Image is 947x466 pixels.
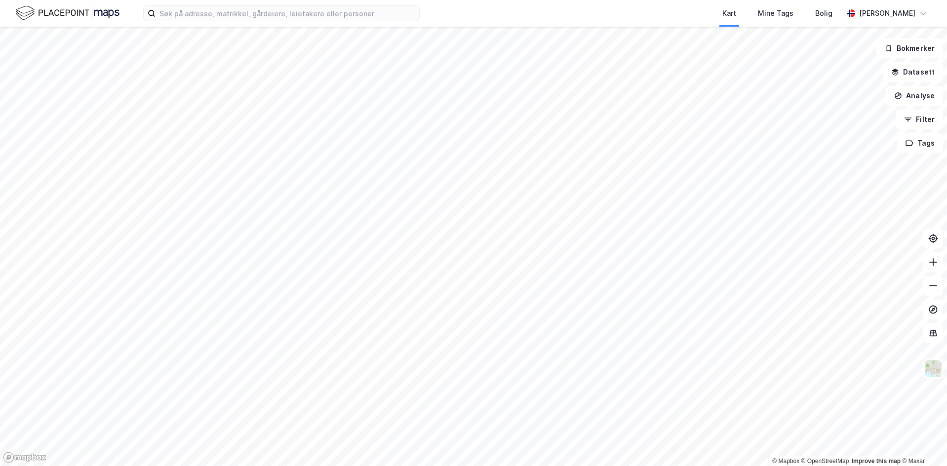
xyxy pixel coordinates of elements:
[156,6,419,21] input: Søk på adresse, matrikkel, gårdeiere, leietakere eller personer
[859,7,915,19] div: [PERSON_NAME]
[722,7,736,19] div: Kart
[758,7,793,19] div: Mine Tags
[815,7,832,19] div: Bolig
[16,4,119,22] img: logo.f888ab2527a4732fd821a326f86c7f29.svg
[898,419,947,466] iframe: Chat Widget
